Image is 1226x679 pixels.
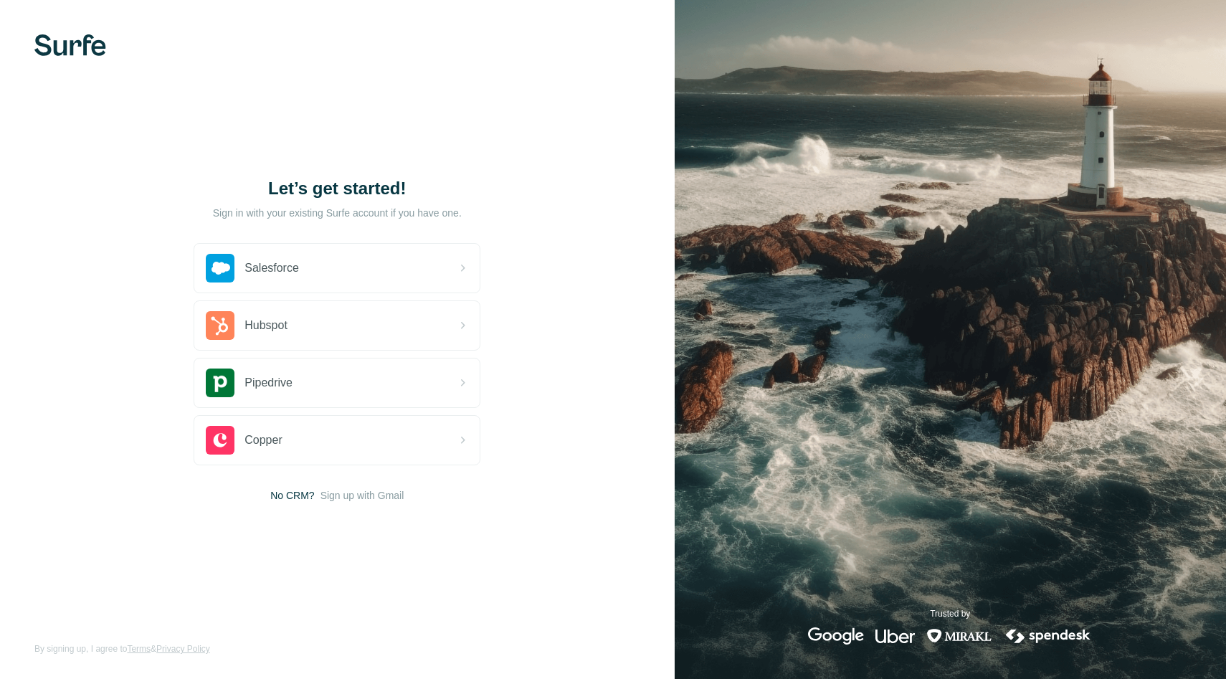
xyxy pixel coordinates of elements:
a: Privacy Policy [156,644,210,654]
img: pipedrive's logo [206,369,234,397]
span: Copper [244,432,282,449]
img: salesforce's logo [206,254,234,282]
img: uber's logo [875,627,915,645]
a: Terms [127,644,151,654]
p: Sign in with your existing Surfe account if you have one. [213,206,462,220]
img: spendesk's logo [1004,627,1093,645]
img: copper's logo [206,426,234,455]
span: No CRM? [270,488,314,503]
h1: Let’s get started! [194,177,480,200]
img: hubspot's logo [206,311,234,340]
p: Trusted by [930,607,970,620]
button: Sign up with Gmail [320,488,404,503]
img: google's logo [808,627,864,645]
span: Hubspot [244,317,288,334]
span: By signing up, I agree to & [34,642,210,655]
span: Salesforce [244,260,299,277]
img: Surfe's logo [34,34,106,56]
img: mirakl's logo [926,627,992,645]
span: Pipedrive [244,374,293,391]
